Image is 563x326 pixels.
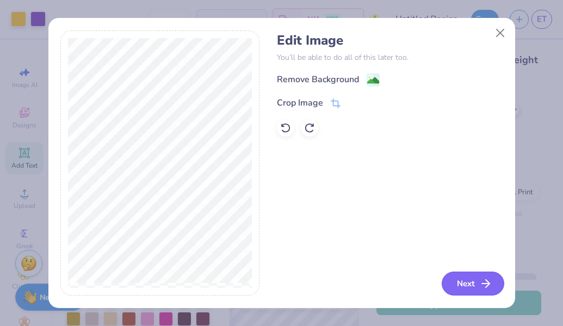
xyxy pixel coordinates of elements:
p: You’ll be able to do all of this later too. [277,52,503,63]
div: Remove Background [277,73,359,86]
button: Close [490,23,510,44]
div: Crop Image [277,96,323,109]
button: Next [442,272,504,296]
h4: Edit Image [277,33,503,48]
